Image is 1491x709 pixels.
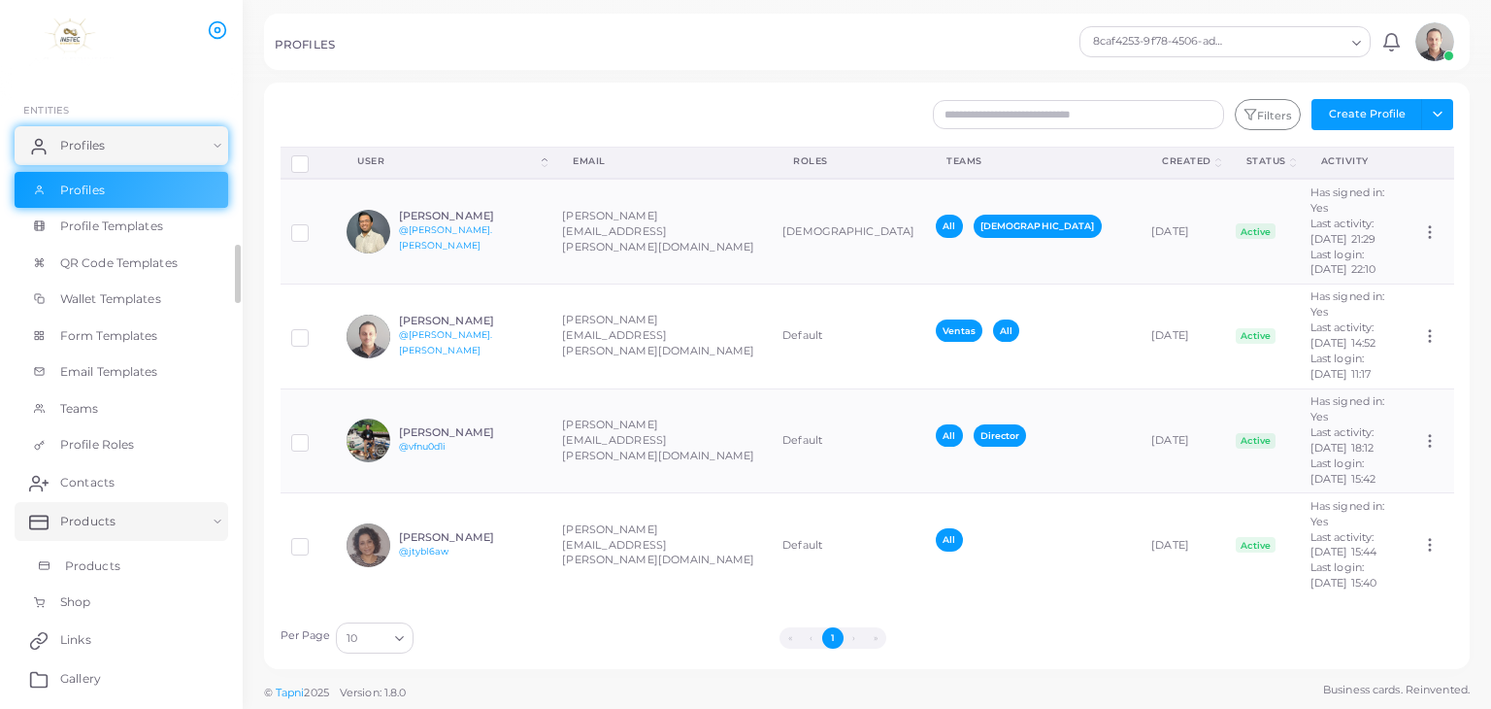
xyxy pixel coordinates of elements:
[15,318,228,354] a: Form Templates
[399,329,493,355] a: @[PERSON_NAME].[PERSON_NAME]
[1236,537,1276,553] span: Active
[1233,31,1344,52] input: Search for option
[1323,682,1470,698] span: Business cards. Reinvented.
[1141,388,1225,493] td: [DATE]
[15,463,228,502] a: Contacts
[304,685,328,701] span: 2025
[1236,223,1276,239] span: Active
[15,126,228,165] a: Profiles
[23,104,69,116] span: ENTITIES
[551,388,772,493] td: [PERSON_NAME][EMAIL_ADDRESS][PERSON_NAME][DOMAIN_NAME]
[347,210,390,253] img: avatar
[347,628,357,649] span: 10
[1310,425,1375,455] span: Last activity: [DATE] 18:12
[15,502,228,541] a: Products
[1246,154,1286,168] div: Status
[15,621,228,659] a: Links
[1310,560,1376,590] span: Last login: [DATE] 15:40
[1310,248,1375,277] span: Last login: [DATE] 22:10
[60,631,91,649] span: Links
[15,548,228,585] a: Products
[347,315,390,358] img: avatar
[936,424,962,447] span: All
[60,327,158,345] span: Form Templates
[399,546,449,557] a: @jtybl6aw
[974,424,1027,447] span: Director
[15,208,228,245] a: Profile Templates
[60,290,161,308] span: Wallet Templates
[60,436,134,454] span: Profile Roles
[1310,530,1376,559] span: Last activity: [DATE] 15:44
[993,320,1019,342] span: All
[15,426,228,463] a: Profile Roles
[399,224,493,251] a: @[PERSON_NAME].[PERSON_NAME]
[60,363,158,381] span: Email Templates
[936,528,962,551] span: All
[1310,217,1375,246] span: Last activity: [DATE] 21:29
[60,474,115,491] span: Contacts
[60,670,101,688] span: Gallery
[275,38,335,51] h5: PROFILES
[399,210,542,222] h6: [PERSON_NAME]
[65,557,120,575] span: Products
[399,441,447,452] a: @vfnu0d1i
[60,137,105,154] span: Profiles
[551,284,772,388] td: [PERSON_NAME][EMAIL_ADDRESS][PERSON_NAME][DOMAIN_NAME]
[1310,289,1385,319] span: Has signed in: Yes
[347,523,390,567] img: avatar
[1310,352,1371,381] span: Last login: [DATE] 11:17
[936,320,982,342] span: Ventas
[1090,32,1231,51] span: 8caf4253-9f78-4506-ad4d-1225d6471c60
[974,215,1102,237] span: [DEMOGRAPHIC_DATA]
[1310,186,1385,215] span: Has signed in: Yes
[15,245,228,282] a: QR Code Templates
[340,686,407,699] span: Version: 1.8.0
[1310,394,1385,423] span: Has signed in: Yes
[551,493,772,597] td: [PERSON_NAME][EMAIL_ADDRESS][PERSON_NAME][DOMAIN_NAME]
[1409,22,1459,61] a: avatar
[772,388,925,493] td: Default
[1415,22,1454,61] img: avatar
[264,685,406,701] span: ©
[15,390,228,427] a: Teams
[17,18,125,54] img: logo
[1079,26,1371,57] div: Search for option
[15,354,228,390] a: Email Templates
[60,218,163,235] span: Profile Templates
[276,686,305,699] a: Tapni
[772,179,925,284] td: [DEMOGRAPHIC_DATA]
[772,284,925,388] td: Default
[15,40,228,79] a: Analytics
[936,215,962,237] span: All
[1310,321,1375,350] span: Last activity: [DATE] 14:52
[399,426,542,439] h6: [PERSON_NAME]
[1311,99,1422,130] button: Create Profile
[1321,154,1390,168] div: activity
[822,627,844,649] button: Go to page 1
[946,154,1119,168] div: Teams
[1141,493,1225,597] td: [DATE]
[15,172,228,209] a: Profiles
[772,493,925,597] td: Default
[60,513,116,530] span: Products
[418,627,1246,649] ul: Pagination
[60,400,99,418] span: Teams
[347,419,390,462] img: avatar
[1236,328,1276,344] span: Active
[1235,99,1301,130] button: Filters
[60,182,105,199] span: Profiles
[15,584,228,621] a: Shop
[1236,433,1276,449] span: Active
[1310,456,1375,486] span: Last login: [DATE] 15:42
[1141,284,1225,388] td: [DATE]
[15,659,228,698] a: Gallery
[1162,154,1211,168] div: Created
[399,315,542,327] h6: [PERSON_NAME]
[1141,179,1225,284] td: [DATE]
[281,628,331,644] label: Per Page
[15,281,228,318] a: Wallet Templates
[60,593,90,611] span: Shop
[336,623,414,654] div: Search for option
[359,627,387,649] input: Search for option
